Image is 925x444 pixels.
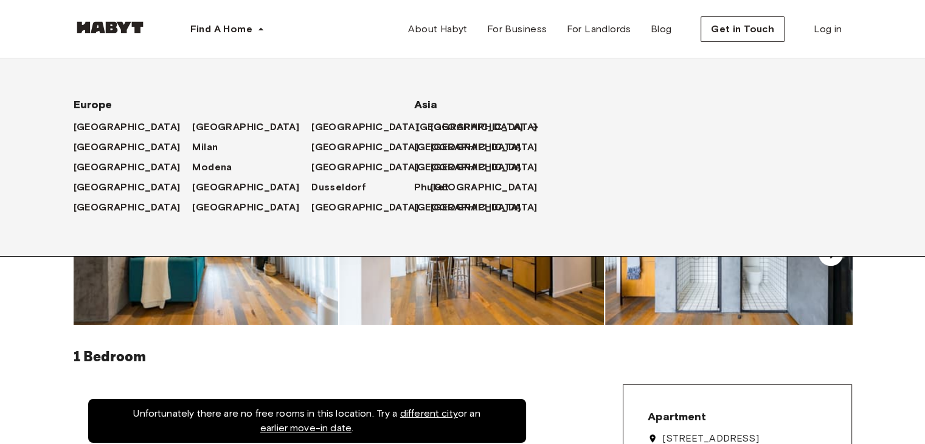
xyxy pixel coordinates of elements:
[74,160,181,175] span: [GEOGRAPHIC_DATA]
[414,97,511,112] span: Asia
[192,160,244,175] a: Modena
[414,180,461,195] a: Phuket
[414,160,533,175] a: [GEOGRAPHIC_DATA]
[311,180,378,195] a: Dusseldorf
[74,160,193,175] a: [GEOGRAPHIC_DATA]
[417,120,536,134] a: [GEOGRAPHIC_DATA]
[311,140,431,154] a: [GEOGRAPHIC_DATA]
[408,22,467,36] span: About Habyt
[431,200,550,215] a: [GEOGRAPHIC_DATA]
[400,408,458,419] a: different city
[74,97,375,112] span: Europe
[487,22,547,36] span: For Business
[311,160,431,175] a: [GEOGRAPHIC_DATA]
[192,180,311,195] a: [GEOGRAPHIC_DATA]
[701,16,785,42] button: Get in Touch
[74,120,193,134] a: [GEOGRAPHIC_DATA]
[192,120,299,134] span: [GEOGRAPHIC_DATA]
[74,180,193,195] a: [GEOGRAPHIC_DATA]
[651,22,672,36] span: Blog
[431,160,550,175] a: [GEOGRAPHIC_DATA]
[662,434,758,443] span: [STREET_ADDRESS]
[192,140,218,154] span: Milan
[648,409,706,424] span: Apartment
[74,21,147,33] img: Habyt
[641,17,682,41] a: Blog
[311,140,418,154] span: [GEOGRAPHIC_DATA]
[311,160,418,175] span: [GEOGRAPHIC_DATA]
[804,17,851,41] a: Log in
[398,17,477,41] a: About Habyt
[311,200,431,215] a: [GEOGRAPHIC_DATA]
[192,200,299,215] span: [GEOGRAPHIC_DATA]
[74,200,193,215] a: [GEOGRAPHIC_DATA]
[431,120,550,134] a: [GEOGRAPHIC_DATA]
[556,17,640,41] a: For Landlords
[414,200,521,215] span: [GEOGRAPHIC_DATA]
[190,22,252,36] span: Find A Home
[414,180,449,195] span: Phuket
[431,180,538,195] span: [GEOGRAPHIC_DATA]
[192,140,230,154] a: Milan
[477,17,557,41] a: For Business
[74,120,181,134] span: [GEOGRAPHIC_DATA]
[711,22,774,36] span: Get in Touch
[192,160,232,175] span: Modena
[88,399,526,443] div: Unfortunately there are no free rooms in this location. Try a or an .
[431,140,550,154] a: [GEOGRAPHIC_DATA]
[311,200,418,215] span: [GEOGRAPHIC_DATA]
[311,120,418,134] span: [GEOGRAPHIC_DATA]
[74,140,193,154] a: [GEOGRAPHIC_DATA]
[74,140,181,154] span: [GEOGRAPHIC_DATA]
[311,120,431,134] a: [GEOGRAPHIC_DATA]
[74,180,181,195] span: [GEOGRAPHIC_DATA]
[414,160,521,175] span: [GEOGRAPHIC_DATA]
[192,180,299,195] span: [GEOGRAPHIC_DATA]
[431,180,550,195] a: [GEOGRAPHIC_DATA]
[181,17,274,41] button: Find A Home
[260,422,352,434] a: earlier move-in date
[192,200,311,215] a: [GEOGRAPHIC_DATA]
[417,120,524,134] span: [GEOGRAPHIC_DATA]
[566,22,631,36] span: For Landlords
[74,200,181,215] span: [GEOGRAPHIC_DATA]
[814,22,842,36] span: Log in
[192,120,311,134] a: [GEOGRAPHIC_DATA]
[74,344,852,370] h6: 1 Bedroom
[311,180,366,195] span: Dusseldorf
[414,140,521,154] span: [GEOGRAPHIC_DATA]
[414,140,533,154] a: [GEOGRAPHIC_DATA]
[414,200,533,215] a: [GEOGRAPHIC_DATA]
